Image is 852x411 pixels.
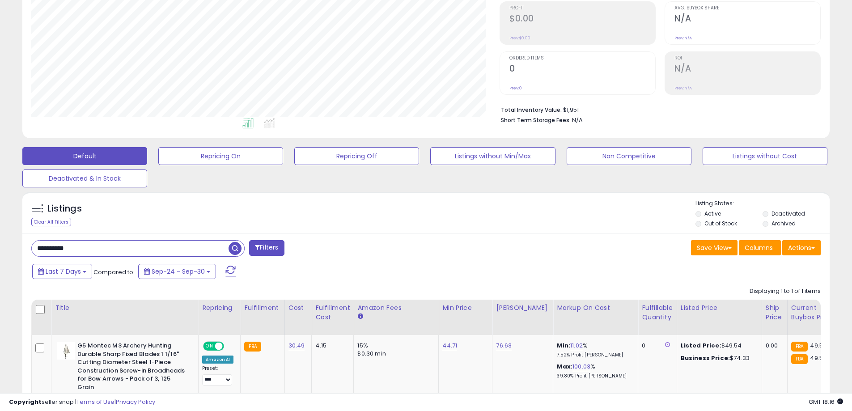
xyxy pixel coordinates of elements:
b: G5 Montec M3 Archery Hunting Durable Sharp Fixed Blades 1 1/16" Cutting Diameter Steel 1-Piece Co... [77,342,186,394]
p: Listing States: [695,199,830,208]
div: 15% [357,342,432,350]
button: Default [22,147,147,165]
label: Archived [771,220,796,227]
li: $1,951 [501,104,814,114]
span: ON [204,343,215,350]
a: 44.71 [442,341,457,350]
b: Max: [557,362,572,371]
p: 39.80% Profit [PERSON_NAME] [557,373,631,379]
small: Prev: N/A [674,85,692,91]
div: Ship Price [766,303,784,322]
h2: N/A [674,13,820,25]
div: Min Price [442,303,488,313]
h2: 0 [509,64,655,76]
button: Last 7 Days [32,264,92,279]
th: The percentage added to the cost of goods (COGS) that forms the calculator for Min & Max prices. [553,300,638,335]
div: Fulfillable Quantity [642,303,673,322]
div: [PERSON_NAME] [496,303,549,313]
button: Repricing On [158,147,283,165]
span: 49.55 [810,354,827,362]
span: 2025-10-9 18:16 GMT [809,398,843,406]
h2: N/A [674,64,820,76]
div: Amazon AI [202,356,233,364]
div: Amazon Fees [357,303,435,313]
label: Active [704,210,721,217]
small: Amazon Fees. [357,313,363,321]
button: Sep-24 - Sep-30 [138,264,216,279]
button: Non Competitive [567,147,691,165]
div: $74.33 [681,354,755,362]
div: Fulfillment [244,303,280,313]
button: Deactivated & In Stock [22,169,147,187]
a: 11.02 [570,341,583,350]
div: Clear All Filters [31,218,71,226]
small: FBA [244,342,261,352]
a: Privacy Policy [116,398,155,406]
label: Out of Stock [704,220,737,227]
span: N/A [572,116,583,124]
button: Save View [691,240,738,255]
small: Prev: $0.00 [509,35,530,41]
button: Repricing Off [294,147,419,165]
div: 0.00 [766,342,780,350]
b: Total Inventory Value: [501,106,562,114]
div: Displaying 1 to 1 of 1 items [750,287,821,296]
strong: Copyright [9,398,42,406]
b: Business Price: [681,354,730,362]
a: Terms of Use [76,398,114,406]
label: Deactivated [771,210,805,217]
span: OFF [223,343,237,350]
div: Current Buybox Price [791,303,837,322]
span: Profit [509,6,655,11]
span: Last 7 Days [46,267,81,276]
img: 31i9aajYclL._SL40_.jpg [57,342,75,360]
div: seller snap | | [9,398,155,407]
button: Actions [782,240,821,255]
span: Ordered Items [509,56,655,61]
small: Prev: N/A [674,35,692,41]
button: Listings without Min/Max [430,147,555,165]
div: $0.30 min [357,350,432,358]
a: 100.03 [572,362,590,371]
h2: $0.00 [509,13,655,25]
span: Compared to: [93,268,135,276]
button: Listings without Cost [703,147,827,165]
button: Columns [739,240,781,255]
div: Listed Price [681,303,758,313]
b: Short Term Storage Fees: [501,116,571,124]
div: 0 [642,342,670,350]
p: 7.52% Profit [PERSON_NAME] [557,352,631,358]
small: FBA [791,354,808,364]
b: Min: [557,341,570,350]
div: Title [55,303,195,313]
span: Sep-24 - Sep-30 [152,267,205,276]
div: 4.15 [315,342,347,350]
div: Markup on Cost [557,303,634,313]
small: FBA [791,342,808,352]
div: Cost [288,303,308,313]
small: Prev: 0 [509,85,522,91]
span: 49.54 [810,341,827,350]
b: Listed Price: [681,341,721,350]
span: Columns [745,243,773,252]
div: % [557,342,631,358]
a: 30.49 [288,341,305,350]
div: % [557,363,631,379]
div: Fulfillment Cost [315,303,350,322]
span: Avg. Buybox Share [674,6,820,11]
span: ROI [674,56,820,61]
div: Repricing [202,303,237,313]
button: Filters [249,240,284,256]
div: $49.54 [681,342,755,350]
h5: Listings [47,203,82,215]
a: 76.63 [496,341,512,350]
div: Preset: [202,365,233,386]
